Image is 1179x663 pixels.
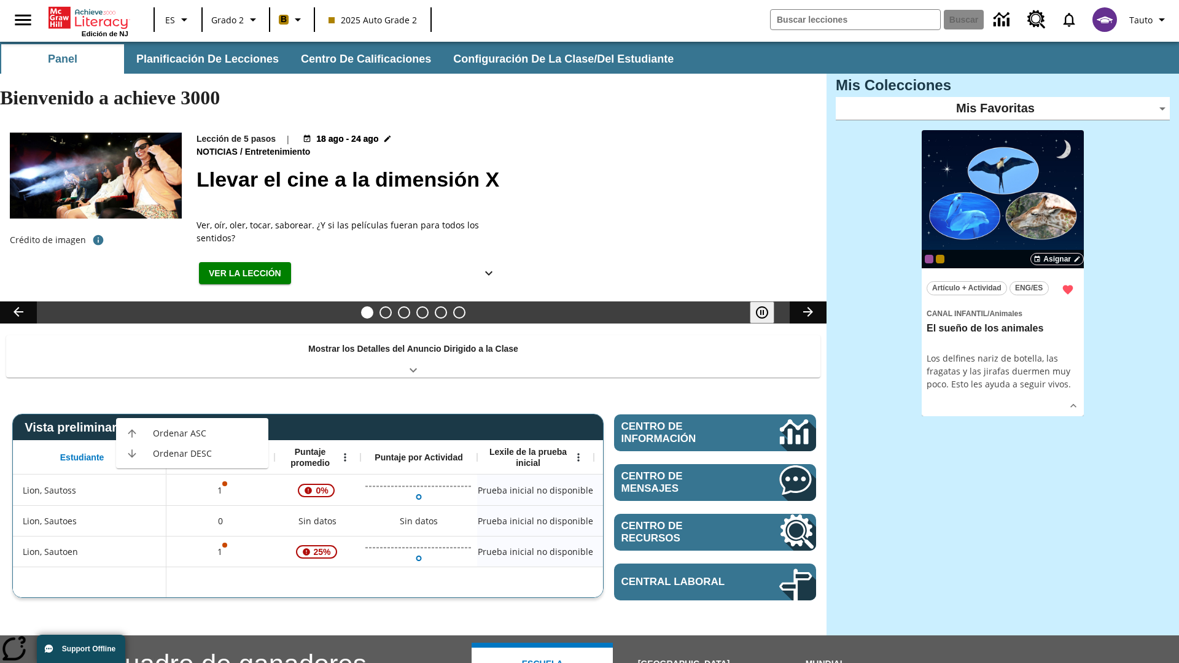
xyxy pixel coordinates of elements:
[274,9,310,31] button: Boost El color de la clase es anaranjado claro. Cambiar el color de la clase.
[309,541,336,563] span: 25%
[37,635,125,663] button: Support Offline
[211,14,244,26] span: Grado 2
[922,130,1084,417] div: lesson details
[316,133,378,145] span: 18 ago - 24 ago
[216,484,225,497] p: 1
[1064,397,1083,415] button: Ver más
[153,447,259,460] span: Ordenar DESC
[13,440,166,475] div: Estudiante
[614,564,816,600] a: Central laboral
[281,12,287,27] span: B
[435,306,447,319] button: Diapositiva 5 ¿Cuál es la gran idea?
[621,520,742,545] span: Centro de recursos
[245,145,313,159] span: Entretenimiento
[166,536,274,567] div: 1, Es posible que sea inválido el puntaje de una o más actividades., Lion, Sautoen
[594,505,710,536] div: Sin datos, Lion, Sautoes
[1124,9,1174,31] button: Perfil/Configuración
[927,281,1007,295] button: Artículo + Actividad
[1020,3,1053,36] a: Centro de recursos, Se abrirá en una pestaña nueva.
[1,44,124,74] button: Panel
[292,508,343,533] span: Sin datos
[375,452,462,463] span: Puntaje por Actividad
[60,452,104,463] span: Estudiante
[311,479,333,502] span: 0%
[379,306,392,319] button: Diapositiva 2 ¿Lo quieres con papas fritas?
[240,147,243,157] span: /
[274,505,360,536] div: Sin datos, Lion, Sautoes
[5,2,41,38] button: Abrir el menú lateral
[218,514,223,527] span: 0
[621,470,742,495] span: Centro de mensajes
[286,133,290,145] span: |
[216,545,225,558] p: 1
[153,427,259,440] span: Ordenar ASC
[361,306,373,319] button: Diapositiva 1 Llevar el cine a la dimensión X
[621,576,742,588] span: Central laboral
[49,4,128,37] div: Portada
[274,536,360,567] div: , 25%, ¡Atención! La puntuación media de 25% correspondiente al primer intento de este estudiante...
[196,164,812,195] h2: Llevar el cine a la dimensión X
[478,545,593,558] span: Prueba inicial no disponible, Lion, Sautoen
[329,14,417,26] span: 2025 Auto Grade 2
[23,514,77,527] span: Lion, Sautoes
[1129,14,1153,26] span: Tauto
[166,440,274,475] div: Actividades completadas
[750,301,787,324] div: Pausar
[927,309,987,318] span: Canal Infantil
[836,97,1170,120] div: Mis Favoritas
[274,475,360,505] div: , 0%, ¡Atención! La puntuación media de 0% correspondiente al primer intento de este estudiante d...
[10,133,182,219] img: El panel situado frente a los asientos rocía con agua nebulizada al feliz público en un cine equi...
[614,514,816,551] a: Centro de recursos, Se abrirá en una pestaña nueva.
[1053,4,1085,36] a: Notificaciones
[196,219,504,244] div: Ver, oír, oler, tocar, saborear. ¿Y si las películas fueran para todos los sentidos?
[6,335,820,378] div: Mostrar los Detalles del Anuncio Dirigido a la Clase
[936,255,944,263] div: New 2025 class
[416,306,429,319] button: Diapositiva 4 ¿Los autos del futuro?
[836,77,1170,94] h3: Mis Colecciones
[166,505,274,536] div: 0, Lion, Sautoes
[196,133,276,145] p: Lección de 5 pasos
[126,44,289,74] button: Planificación de lecciones
[158,9,198,31] button: Lenguaje: ES, Selecciona un idioma
[477,262,501,285] button: Ver más
[62,645,115,653] span: Support Offline
[199,262,291,285] button: Ver la lección
[23,545,78,558] span: Lion, Sautoen
[621,421,737,445] span: Centro de información
[165,14,175,26] span: ES
[10,10,174,23] body: Máximo 600 caracteres Presiona Escape para desactivar la barra de herramientas Presiona Alt + F10...
[932,282,1002,295] span: Artículo + Actividad
[569,448,588,467] button: Abrir menú
[927,322,1079,335] h3: El sueño de los animales
[25,421,193,435] span: Vista preliminar de reportes
[594,536,710,567] div: Sin datos, Lion, Sautoen
[291,44,441,74] button: Centro de calificaciones
[614,414,816,451] a: Centro de información
[925,255,933,263] div: OL 2025 Auto Grade 3
[206,9,265,31] button: Grado: Grado 2, Elige un grado
[300,133,394,145] button: 18 ago - 24 ago Elegir fechas
[394,509,444,533] div: Sin datos, Lion, Sautoes
[750,301,774,324] button: Pausar
[49,6,128,30] a: Portada
[927,352,1079,390] div: Los delfines nariz de botella, las fragatas y las jirafas duermen muy poco. Esto les ayuda a segu...
[1092,7,1117,32] img: avatar image
[1015,282,1043,295] span: ENG/ES
[478,514,593,527] span: Prueba inicial no disponible, Lion, Sautoes
[196,145,240,159] span: Noticias
[1010,281,1049,295] button: ENG/ES
[594,475,710,505] div: Sin datos, Lion, Sautoss
[771,10,940,29] input: Buscar campo
[453,306,465,319] button: Diapositiva 6 Una idea, mucho trabajo
[986,3,1020,37] a: Centro de información
[443,44,683,74] button: Configuración de la clase/del estudiante
[478,484,593,497] span: Prueba inicial no disponible, Lion, Sautoss
[1030,253,1084,265] button: Asignar Elegir fechas
[336,448,354,467] button: Abrir menú
[82,30,128,37] span: Edición de NJ
[614,464,816,501] a: Centro de mensajes
[166,475,274,505] div: 1, Es posible que sea inválido el puntaje de una o más actividades., Lion, Sautoss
